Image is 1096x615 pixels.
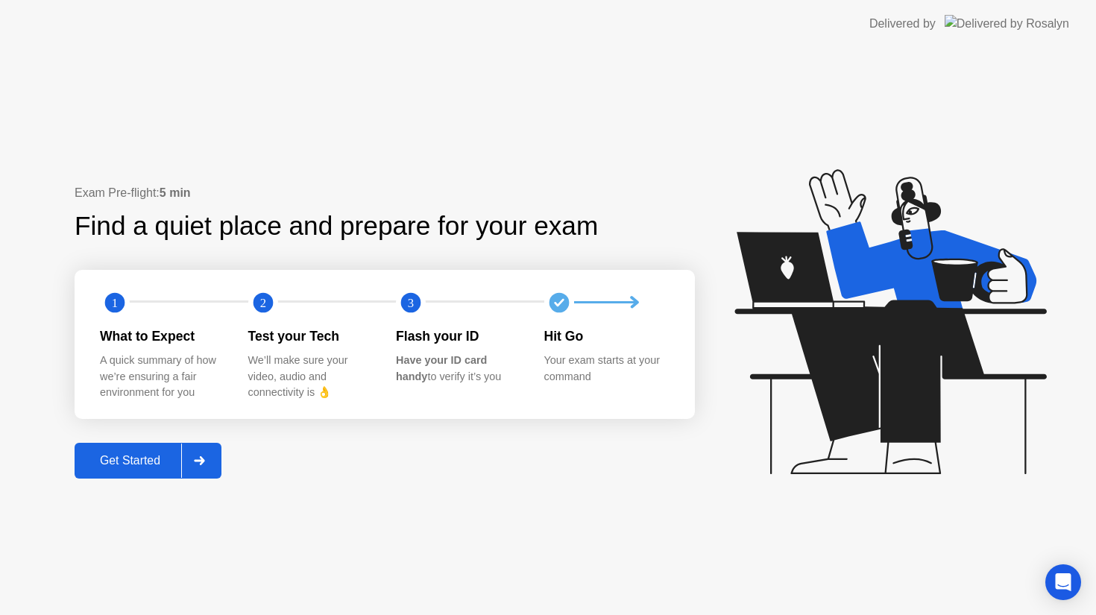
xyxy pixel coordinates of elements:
text: 3 [408,295,414,309]
div: Delivered by [869,15,936,33]
div: to verify it’s you [396,353,520,385]
button: Get Started [75,443,221,479]
text: 2 [259,295,265,309]
div: Get Started [79,454,181,467]
div: A quick summary of how we’re ensuring a fair environment for you [100,353,224,401]
text: 1 [112,295,118,309]
div: We’ll make sure your video, audio and connectivity is 👌 [248,353,373,401]
div: Find a quiet place and prepare for your exam [75,206,600,246]
div: What to Expect [100,327,224,346]
div: Test your Tech [248,327,373,346]
div: Exam Pre-flight: [75,184,695,202]
b: 5 min [160,186,191,199]
img: Delivered by Rosalyn [945,15,1069,32]
div: Hit Go [544,327,669,346]
b: Have your ID card handy [396,354,487,382]
div: Flash your ID [396,327,520,346]
div: Open Intercom Messenger [1045,564,1081,600]
div: Your exam starts at your command [544,353,669,385]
